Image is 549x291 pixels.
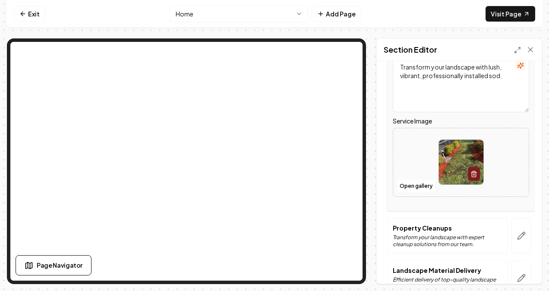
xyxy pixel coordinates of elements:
a: Visit Page [486,6,535,22]
h2: Section Editor [384,44,437,56]
button: Page Navigator [16,255,91,275]
p: Landscape Material Delivery [393,266,502,275]
span: Page Navigator [37,261,82,270]
p: Transform your landscape with expert cleanup solutions from our team. [393,234,502,248]
p: Property Cleanups [393,224,502,232]
label: Service Image [393,116,529,126]
button: Add Page [312,6,361,22]
button: Open gallery [397,179,435,193]
p: Efficient delivery of top-quality landscape materials at your doorstep. [393,276,502,290]
a: Exit [14,6,45,22]
img: image [439,140,483,184]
